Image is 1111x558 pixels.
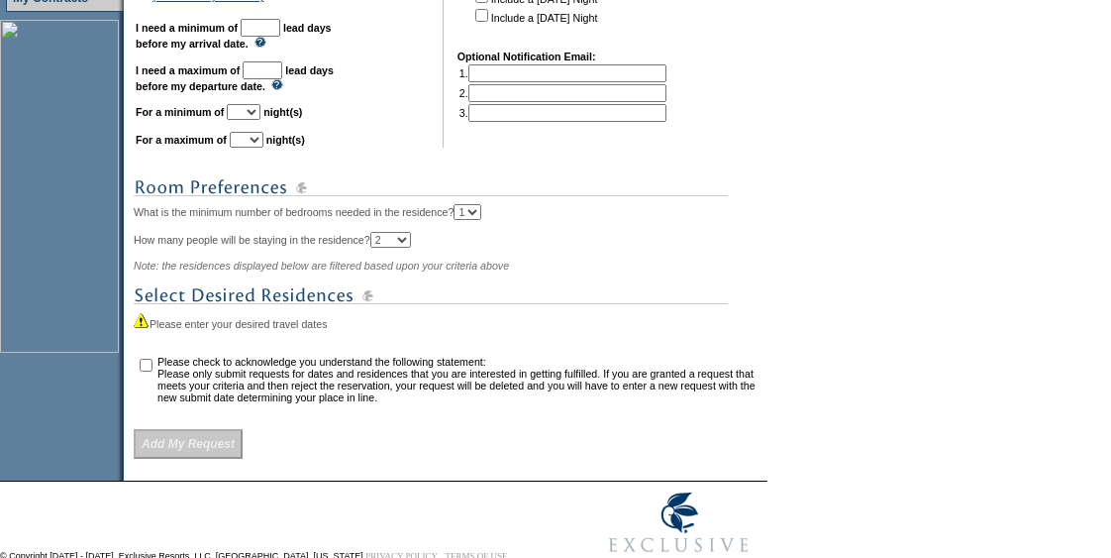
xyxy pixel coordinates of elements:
[157,356,760,403] td: Please check to acknowledge you understand the following statement: Please only submit requests f...
[134,312,762,330] div: Please enter your desired travel dates
[266,134,305,146] b: night(s)
[254,37,266,48] img: questionMark_lightBlue.gif
[134,175,728,200] img: subTtlRoomPreferences.gif
[263,106,302,118] b: night(s)
[459,104,666,122] td: 3.
[271,79,283,90] img: questionMark_lightBlue.gif
[134,260,509,272] span: Note: the residences displayed below are filtered based upon your criteria above
[136,22,332,50] b: lead days before my arrival date.
[136,106,224,118] b: For a minimum of
[459,64,666,82] td: 1.
[136,64,240,76] b: I need a maximum of
[136,64,334,92] b: lead days before my departure date.
[136,22,238,34] b: I need a minimum of
[134,312,150,328] img: icon_alert2.gif
[457,51,596,62] b: Optional Notification Email:
[459,84,666,102] td: 2.
[136,134,227,146] b: For a maximum of
[134,429,243,459] input: Add My Request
